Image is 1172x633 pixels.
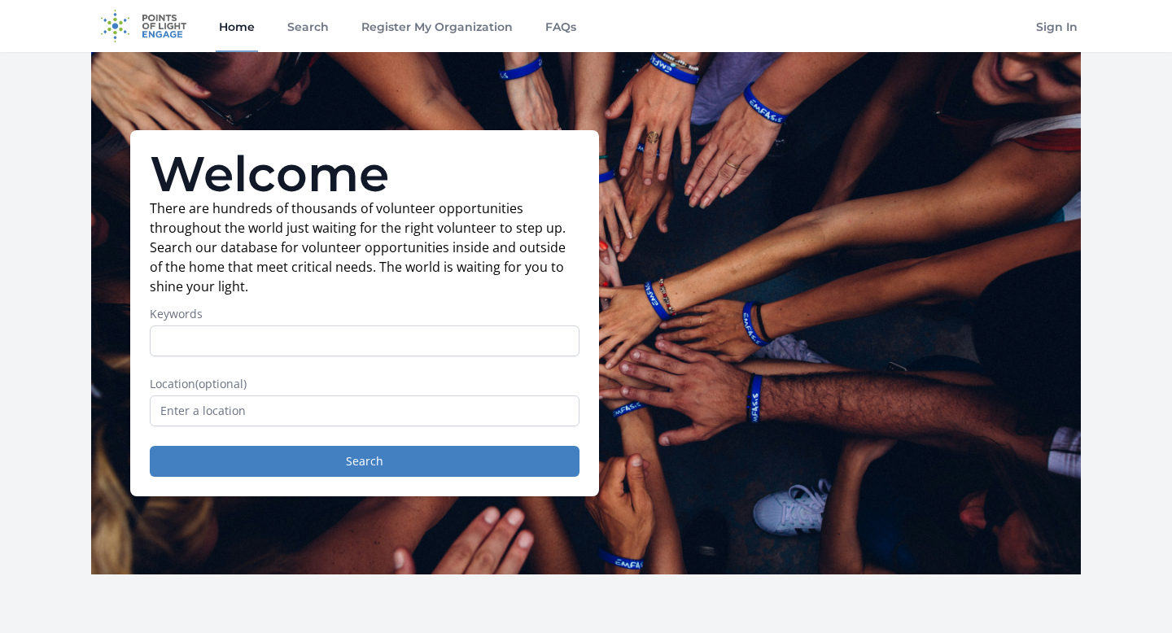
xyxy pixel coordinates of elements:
[150,376,579,392] label: Location
[150,395,579,426] input: Enter a location
[195,376,247,391] span: (optional)
[150,306,579,322] label: Keywords
[150,199,579,296] p: There are hundreds of thousands of volunteer opportunities throughout the world just waiting for ...
[150,446,579,477] button: Search
[150,150,579,199] h1: Welcome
